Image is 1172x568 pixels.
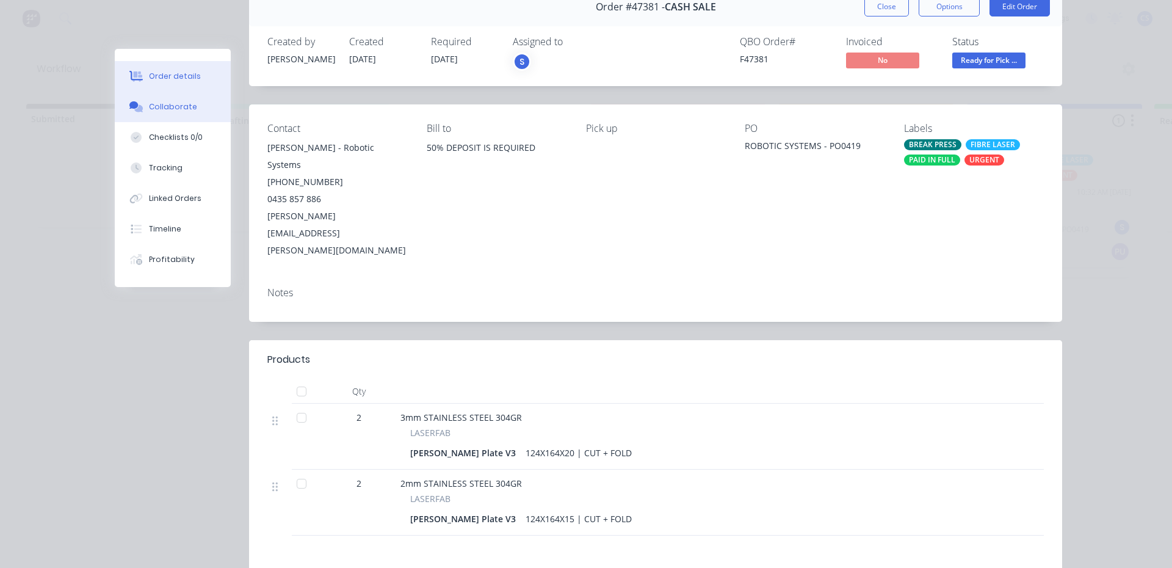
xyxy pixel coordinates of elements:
span: Order #47381 - [596,1,665,13]
span: [DATE] [349,53,376,65]
div: [PERSON_NAME][EMAIL_ADDRESS][PERSON_NAME][DOMAIN_NAME] [267,208,407,259]
div: PAID IN FULL [904,155,960,166]
div: 50% DEPOSIT IS REQUIRED [427,139,566,178]
div: Products [267,352,310,367]
div: Notes [267,287,1044,299]
span: CASH SALE [665,1,716,13]
div: Timeline [149,224,181,235]
div: Created by [267,36,335,48]
div: Qty [322,379,396,404]
button: Timeline [115,214,231,244]
div: [PERSON_NAME] Plate V3 [410,444,521,462]
div: Checklists 0/0 [149,132,203,143]
button: Linked Orders [115,183,231,214]
div: Contact [267,123,407,134]
span: LASERFAB [410,492,450,505]
button: Ready for Pick ... [952,53,1025,71]
span: 2 [356,411,361,424]
div: Status [952,36,1044,48]
div: 124X164X20 | CUT + FOLD [521,444,637,462]
span: [DATE] [431,53,458,65]
div: PO [745,123,884,134]
span: 2mm STAINLESS STEEL 304GR [400,478,522,489]
div: F47381 [740,53,831,65]
div: Profitability [149,254,195,265]
div: Labels [904,123,1044,134]
div: Bill to [427,123,566,134]
div: [PERSON_NAME] - Robotic Systems [267,139,407,173]
button: Tracking [115,153,231,183]
div: Required [431,36,498,48]
button: Collaborate [115,92,231,122]
div: 124X164X15 | CUT + FOLD [521,510,637,528]
button: S [513,53,531,71]
div: [PHONE_NUMBER] [267,173,407,191]
span: 2 [356,477,361,490]
div: Created [349,36,416,48]
span: LASERFAB [410,426,450,439]
span: 3mm STAINLESS STEEL 304GR [400,412,522,423]
button: Profitability [115,244,231,275]
div: Linked Orders [149,193,201,204]
div: Invoiced [846,36,938,48]
div: BREAK PRESS [904,139,961,150]
div: Pick up [586,123,726,134]
div: Collaborate [149,101,197,112]
span: Ready for Pick ... [952,53,1025,68]
div: [PERSON_NAME] - Robotic Systems[PHONE_NUMBER]0435 857 886[PERSON_NAME][EMAIL_ADDRESS][PERSON_NAME... [267,139,407,259]
div: Assigned to [513,36,635,48]
div: 50% DEPOSIT IS REQUIRED [427,139,566,156]
div: Order details [149,71,201,82]
button: Checklists 0/0 [115,122,231,153]
div: 0435 857 886 [267,191,407,208]
div: [PERSON_NAME] [267,53,335,65]
div: [PERSON_NAME] Plate V3 [410,510,521,528]
div: QBO Order # [740,36,831,48]
div: FIBRE LASER [966,139,1020,150]
div: URGENT [964,155,1004,166]
div: Tracking [149,162,183,173]
button: Order details [115,61,231,92]
span: No [846,53,919,68]
div: ROBOTIC SYSTEMS - PO0419 [745,139,884,156]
